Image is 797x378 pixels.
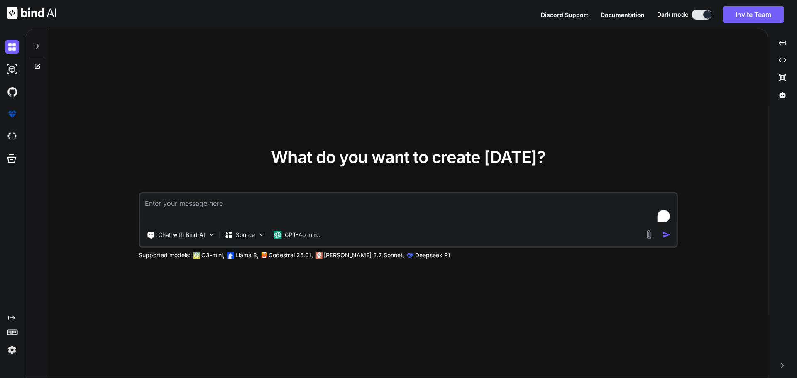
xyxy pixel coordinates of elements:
img: GPT-4 [193,252,200,259]
p: Supported models: [139,251,191,259]
span: What do you want to create [DATE]? [271,147,545,167]
button: Invite Team [723,6,784,23]
img: githubDark [5,85,19,99]
span: Dark mode [657,10,688,19]
img: Mistral-AI [261,252,267,258]
span: Discord Support [541,11,588,18]
p: Codestral 25.01, [269,251,313,259]
img: attachment [644,230,654,239]
p: [PERSON_NAME] 3.7 Sonnet, [324,251,404,259]
button: Discord Support [541,10,588,19]
span: Documentation [601,11,645,18]
img: Pick Models [257,231,264,238]
p: GPT-4o min.. [285,231,320,239]
img: Pick Tools [208,231,215,238]
p: Source [236,231,255,239]
img: icon [662,230,671,239]
img: Bind AI [7,7,56,19]
img: darkChat [5,40,19,54]
p: Deepseek R1 [415,251,450,259]
img: premium [5,107,19,121]
button: Documentation [601,10,645,19]
textarea: To enrich screen reader interactions, please activate Accessibility in Grammarly extension settings [140,193,677,224]
img: claude [407,252,413,259]
img: darkAi-studio [5,62,19,76]
img: claude [315,252,322,259]
img: GPT-4o mini [273,231,281,239]
img: settings [5,343,19,357]
img: cloudideIcon [5,129,19,144]
p: Llama 3, [235,251,259,259]
p: O3-mini, [201,251,225,259]
p: Chat with Bind AI [158,231,205,239]
img: Llama2 [227,252,234,259]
